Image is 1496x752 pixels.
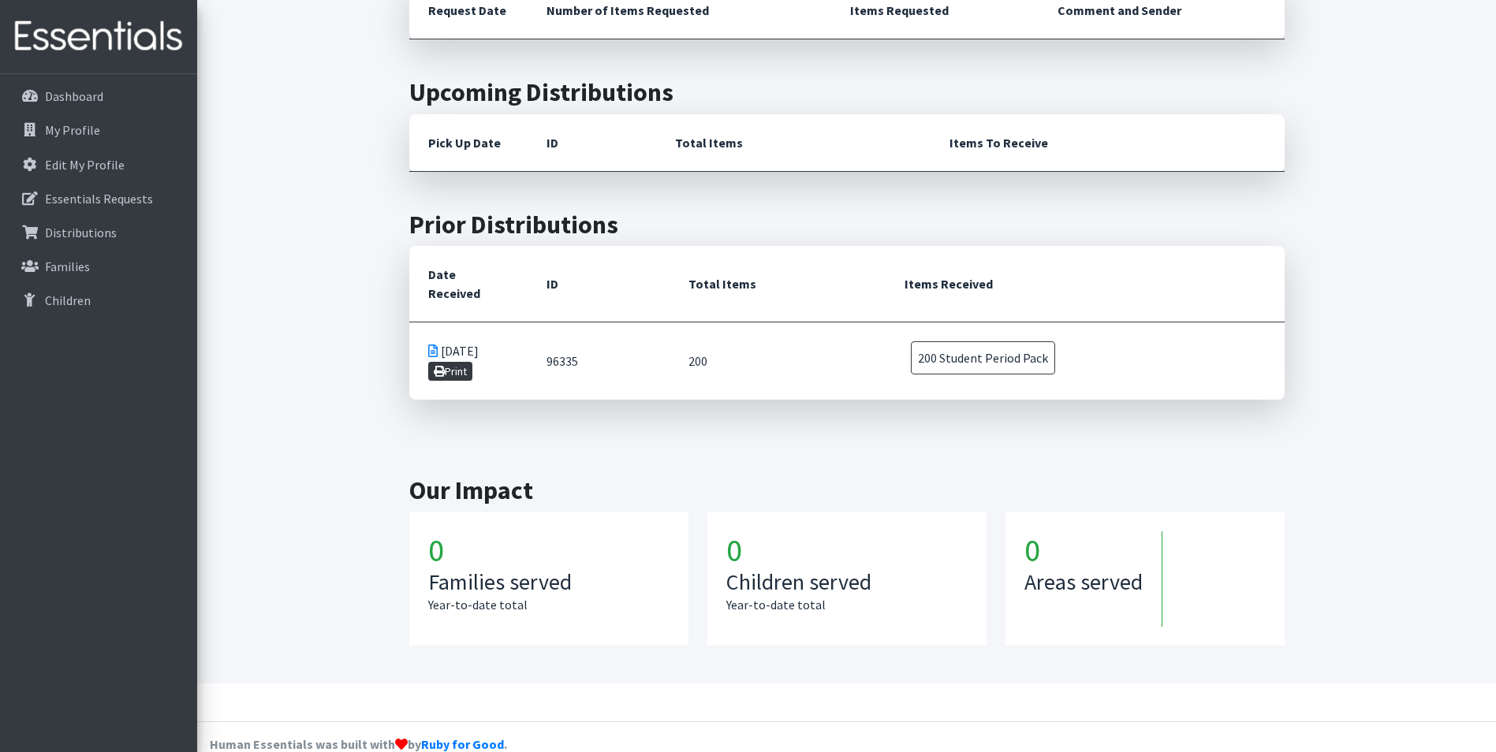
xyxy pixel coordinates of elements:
th: Pick Up Date [409,114,528,172]
p: Edit My Profile [45,157,125,173]
a: Distributions [6,217,191,248]
a: Print [428,362,473,381]
h2: Upcoming Distributions [409,77,1285,107]
p: Dashboard [45,88,103,104]
p: Families [45,259,90,274]
th: Total Items [656,114,931,172]
td: [DATE] [409,322,528,400]
a: Children [6,285,191,316]
td: 200 [670,322,886,400]
td: 96335 [528,322,670,400]
h2: Our Impact [409,475,1285,505]
h1: 0 [428,531,670,569]
a: My Profile [6,114,191,146]
th: Items Received [886,246,1285,322]
p: Children [45,292,91,308]
a: Edit My Profile [6,149,191,181]
span: 200 Student Period Pack [911,341,1055,374]
h1: 0 [1024,531,1162,569]
th: Items To Receive [931,114,1285,172]
p: Year-to-date total [428,595,670,614]
h2: Prior Distributions [409,210,1285,240]
a: Essentials Requests [6,183,191,214]
h1: 0 [726,531,968,569]
strong: Human Essentials was built with by . [210,736,507,752]
th: Date Received [409,246,528,322]
h3: Areas served [1024,569,1143,596]
th: ID [528,114,656,172]
img: HumanEssentials [6,10,191,63]
p: My Profile [45,122,100,138]
h3: Children served [726,569,968,596]
a: Families [6,251,191,282]
a: Dashboard [6,80,191,112]
p: Essentials Requests [45,191,153,207]
p: Distributions [45,225,117,240]
p: Year-to-date total [726,595,968,614]
h3: Families served [428,569,670,596]
th: ID [528,246,670,322]
th: Total Items [670,246,886,322]
a: Ruby for Good [421,736,504,752]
